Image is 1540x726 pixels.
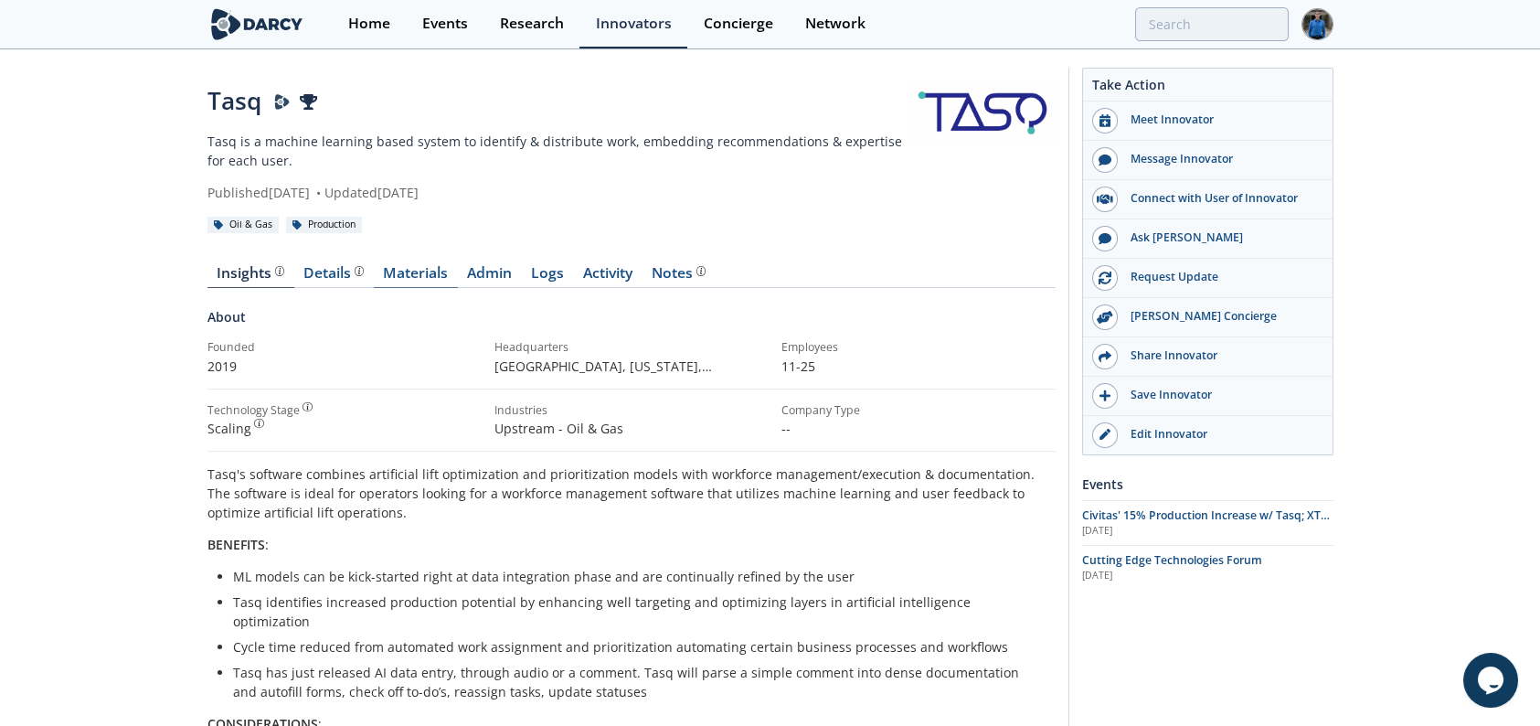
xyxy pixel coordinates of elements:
div: Request Update [1118,269,1322,285]
a: Materials [374,266,458,288]
li: Cycle time reduced from automated work assignment and prioritization automating certain business ... [233,637,1043,657]
div: Connect with User of Innovator [1118,190,1322,207]
div: Details [303,266,364,281]
p: : [207,535,1056,554]
div: Production [286,217,363,233]
div: Tasq [207,83,911,119]
div: Concierge [704,16,773,31]
div: Insights [217,266,284,281]
img: information.svg [254,419,264,429]
button: Save Innovator [1083,377,1333,416]
p: 11-25 [781,357,1056,376]
div: [DATE] [1082,569,1333,583]
div: Ask [PERSON_NAME] [1118,230,1322,246]
div: Home [348,16,390,31]
div: Message Innovator [1118,151,1322,167]
p: Tasq's software combines artificial lift optimization and prioritization models with workforce ma... [207,464,1056,522]
a: Edit Innovator [1083,416,1333,454]
img: logo-wide.svg [207,8,307,40]
img: information.svg [696,266,706,276]
img: Profile [1301,8,1333,40]
p: 2019 [207,357,482,376]
div: Headquarters [494,339,769,356]
div: Company Type [781,402,1056,419]
div: Oil & Gas [207,217,280,233]
div: Innovators [596,16,672,31]
img: information.svg [303,402,313,412]
div: Network [805,16,866,31]
div: Industries [494,402,769,419]
div: Meet Innovator [1118,112,1322,128]
a: Civitas' 15% Production Increase w/ Tasq; XTO & Ensign on PL Optimization [DATE] [1082,507,1333,539]
div: About [207,307,1056,339]
a: Activity [574,266,643,288]
span: Cutting Edge Technologies Forum [1082,552,1262,568]
p: [GEOGRAPHIC_DATA], [US_STATE] , [GEOGRAPHIC_DATA] [494,357,769,376]
iframe: chat widget [1463,653,1522,708]
div: Events [1082,468,1333,500]
img: information.svg [355,266,365,276]
a: Details [294,266,374,288]
span: Civitas' 15% Production Increase w/ Tasq; XTO & Ensign on PL Optimization [1082,507,1330,539]
p: -- [781,419,1056,438]
div: Research [500,16,564,31]
li: Tasq has just released AI data entry, through audio or a comment. Tasq will parse a simple commen... [233,663,1043,701]
span: Upstream - Oil & Gas [494,420,623,437]
a: Admin [458,266,522,288]
div: [PERSON_NAME] Concierge [1118,308,1322,325]
li: Tasq identifies increased production potential by enhancing well targeting and optimizing layers ... [233,593,1043,631]
strong: BENEFITS [207,536,265,553]
input: Advanced Search [1135,7,1289,41]
a: Notes [643,266,716,288]
div: Take Action [1083,75,1333,101]
div: Employees [781,339,1056,356]
div: Share Innovator [1118,347,1322,364]
span: • [313,184,324,201]
a: Cutting Edge Technologies Forum [DATE] [1082,552,1333,583]
div: Save Innovator [1118,387,1322,403]
div: Technology Stage [207,402,300,419]
img: Darcy Presenter [274,94,291,111]
p: Tasq is a machine learning based system to identify & distribute work, embedding recommendations ... [207,132,911,170]
div: Founded [207,339,482,356]
li: ML models can be kick-started right at data integration phase and are continually refined by the ... [233,567,1043,586]
div: Scaling [207,419,482,438]
div: [DATE] [1082,524,1333,539]
a: Logs [522,266,574,288]
div: Events [422,16,468,31]
a: Insights [207,266,294,288]
div: Published [DATE] Updated [DATE] [207,183,911,202]
div: Edit Innovator [1118,426,1322,443]
div: Notes [652,266,706,281]
img: information.svg [275,266,285,276]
